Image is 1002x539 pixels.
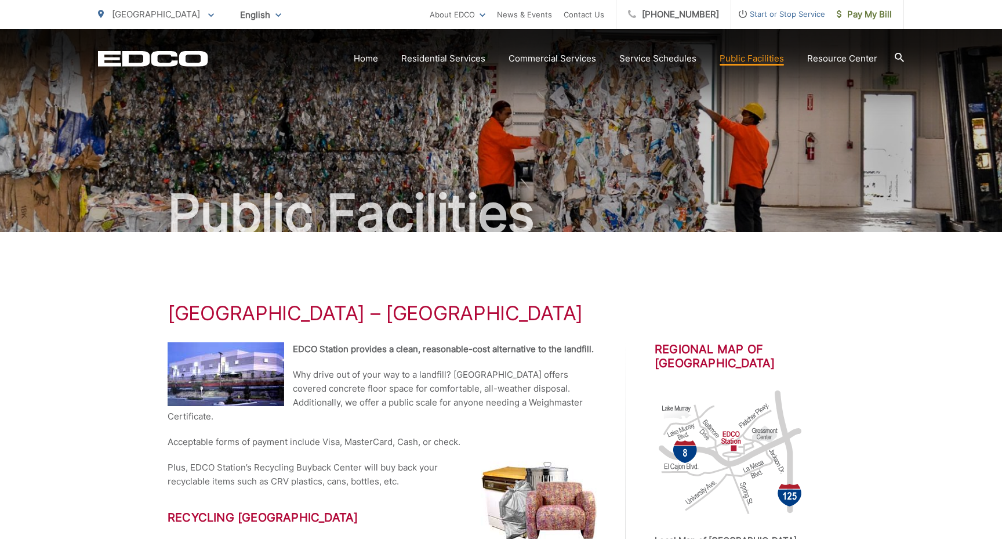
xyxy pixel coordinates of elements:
p: Plus, EDCO Station’s Recycling Buyback Center will buy back your recyclable items such as CRV pla... [168,461,597,489]
img: EDCO Station La Mesa [168,342,284,406]
a: Residential Services [401,52,485,66]
h2: Public Facilities [98,185,904,243]
a: News & Events [497,8,552,21]
h2: Recycling [GEOGRAPHIC_DATA] [168,511,597,524]
h1: [GEOGRAPHIC_DATA] – [GEOGRAPHIC_DATA] [168,302,834,325]
a: About EDCO [430,8,485,21]
a: Home [354,52,378,66]
strong: EDCO Station provides a clean, reasonable-cost alternative to the landfill. [293,343,594,354]
span: Pay My Bill [837,8,892,21]
a: EDCD logo. Return to the homepage. [98,50,208,67]
a: Contact Us [564,8,604,21]
a: Resource Center [807,52,877,66]
h2: Regional Map of [GEOGRAPHIC_DATA] [655,342,834,370]
img: map [655,383,805,522]
a: Commercial Services [509,52,596,66]
p: Acceptable forms of payment include Visa, MasterCard, Cash, or check. [168,435,597,449]
a: Public Facilities [720,52,784,66]
span: [GEOGRAPHIC_DATA] [112,9,200,20]
p: Why drive out of your way to a landfill? [GEOGRAPHIC_DATA] offers covered concrete floor space fo... [168,368,597,424]
a: Service Schedules [619,52,696,66]
span: English [231,5,290,25]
